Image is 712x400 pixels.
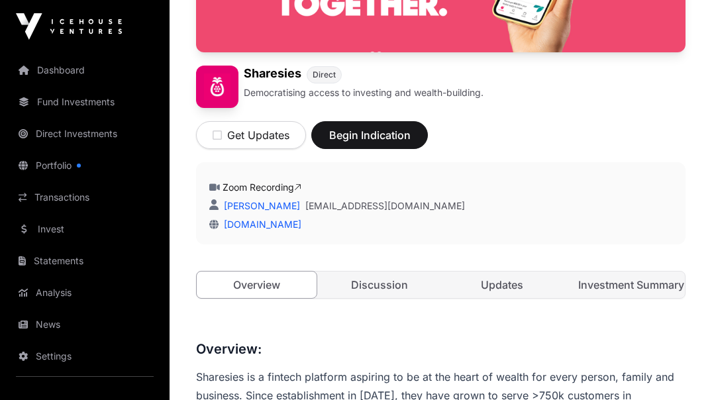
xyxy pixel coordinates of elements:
[196,66,238,108] img: Sharesies
[11,87,159,117] a: Fund Investments
[11,183,159,212] a: Transactions
[442,272,562,298] a: Updates
[196,338,686,360] h3: Overview:
[313,70,336,80] span: Direct
[11,151,159,180] a: Portfolio
[11,278,159,307] a: Analysis
[305,199,465,213] a: [EMAIL_ADDRESS][DOMAIN_NAME]
[311,134,428,148] a: Begin Indication
[319,272,439,298] a: Discussion
[11,56,159,85] a: Dashboard
[11,342,159,371] a: Settings
[11,215,159,244] a: Invest
[219,219,301,230] a: [DOMAIN_NAME]
[197,272,685,298] nav: Tabs
[196,271,317,299] a: Overview
[11,246,159,275] a: Statements
[196,121,306,149] button: Get Updates
[223,181,301,193] a: Zoom Recording
[311,121,428,149] button: Begin Indication
[11,310,159,339] a: News
[221,200,300,211] a: [PERSON_NAME]
[244,86,483,99] p: Democratising access to investing and wealth-building.
[11,119,159,148] a: Direct Investments
[646,336,712,400] iframe: Chat Widget
[16,13,122,40] img: Icehouse Ventures Logo
[565,272,685,298] a: Investment Summary
[244,66,301,83] h1: Sharesies
[328,127,411,143] span: Begin Indication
